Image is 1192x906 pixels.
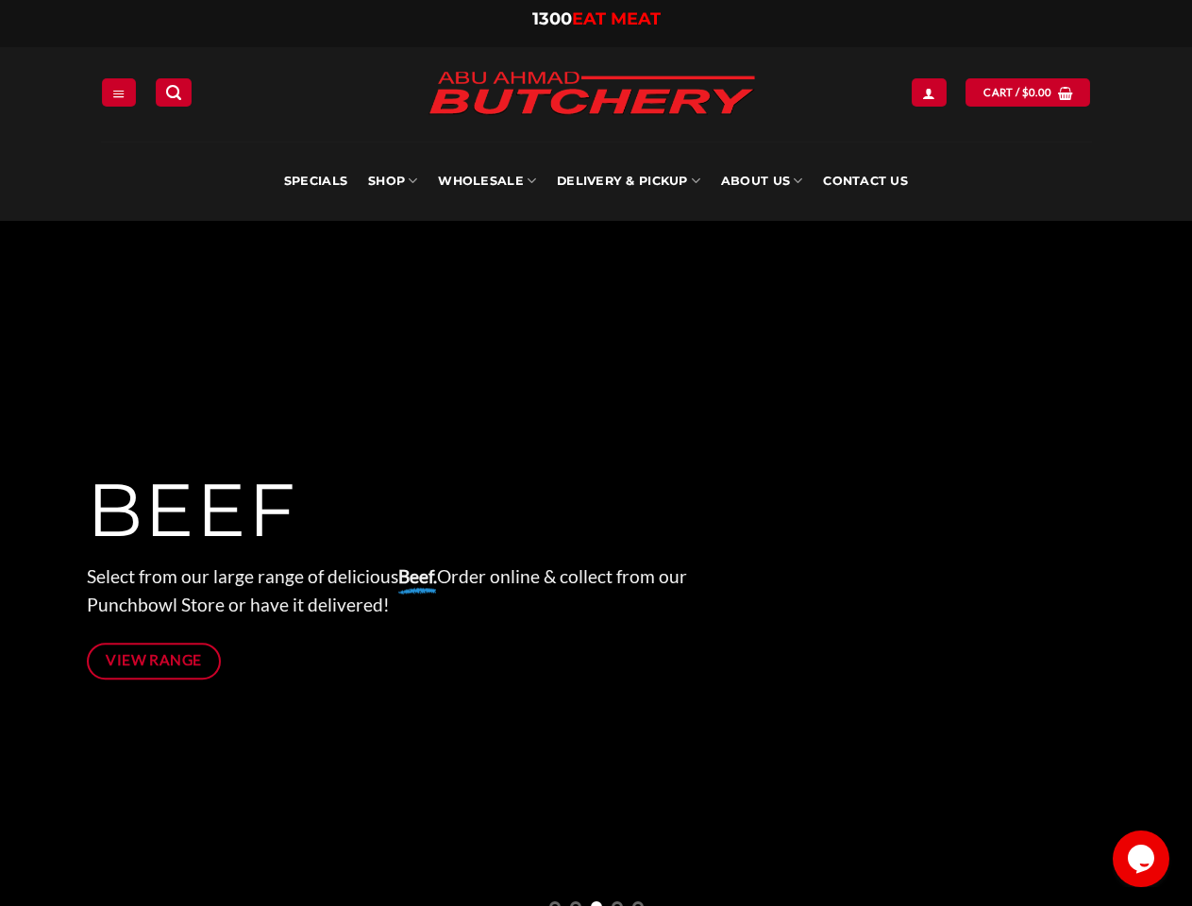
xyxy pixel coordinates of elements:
a: View cart [965,78,1090,106]
span: BEEF [87,465,298,556]
a: Specials [284,142,347,221]
span: EAT MEAT [572,8,661,29]
a: SHOP [368,142,417,221]
a: 1300EAT MEAT [532,8,661,29]
a: View Range [87,643,222,679]
strong: Beef. [398,565,437,587]
img: Abu Ahmad Butchery [412,59,771,130]
a: Login [912,78,946,106]
span: $ [1022,84,1029,101]
a: Wholesale [438,142,536,221]
span: 1300 [532,8,572,29]
a: Search [156,78,192,106]
span: Select from our large range of delicious Order online & collect from our Punchbowl Store or have ... [87,565,687,616]
bdi: 0.00 [1022,86,1052,98]
a: Contact Us [823,142,908,221]
a: Delivery & Pickup [557,142,700,221]
a: About Us [721,142,802,221]
a: Menu [102,78,136,106]
span: View Range [106,648,202,672]
iframe: chat widget [1113,830,1173,887]
span: Cart / [983,84,1051,101]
